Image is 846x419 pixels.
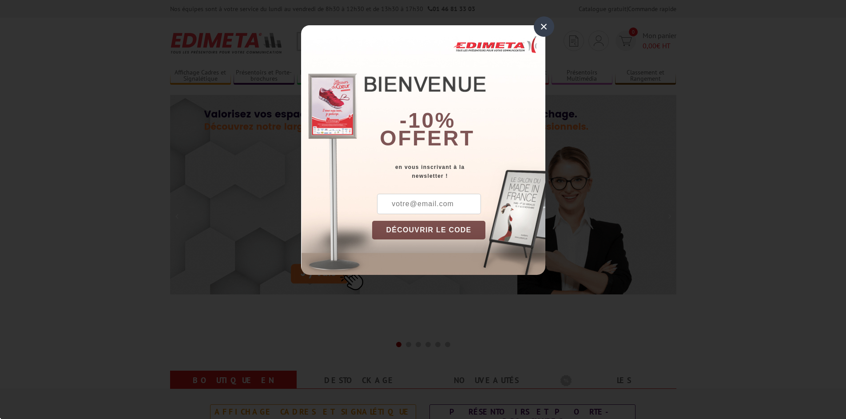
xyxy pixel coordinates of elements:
[534,16,554,37] div: ×
[372,221,486,239] button: DÉCOUVRIR LE CODE
[400,109,456,132] b: -10%
[377,194,481,214] input: votre@email.com
[372,163,545,180] div: en vous inscrivant à la newsletter !
[380,126,475,150] font: offert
